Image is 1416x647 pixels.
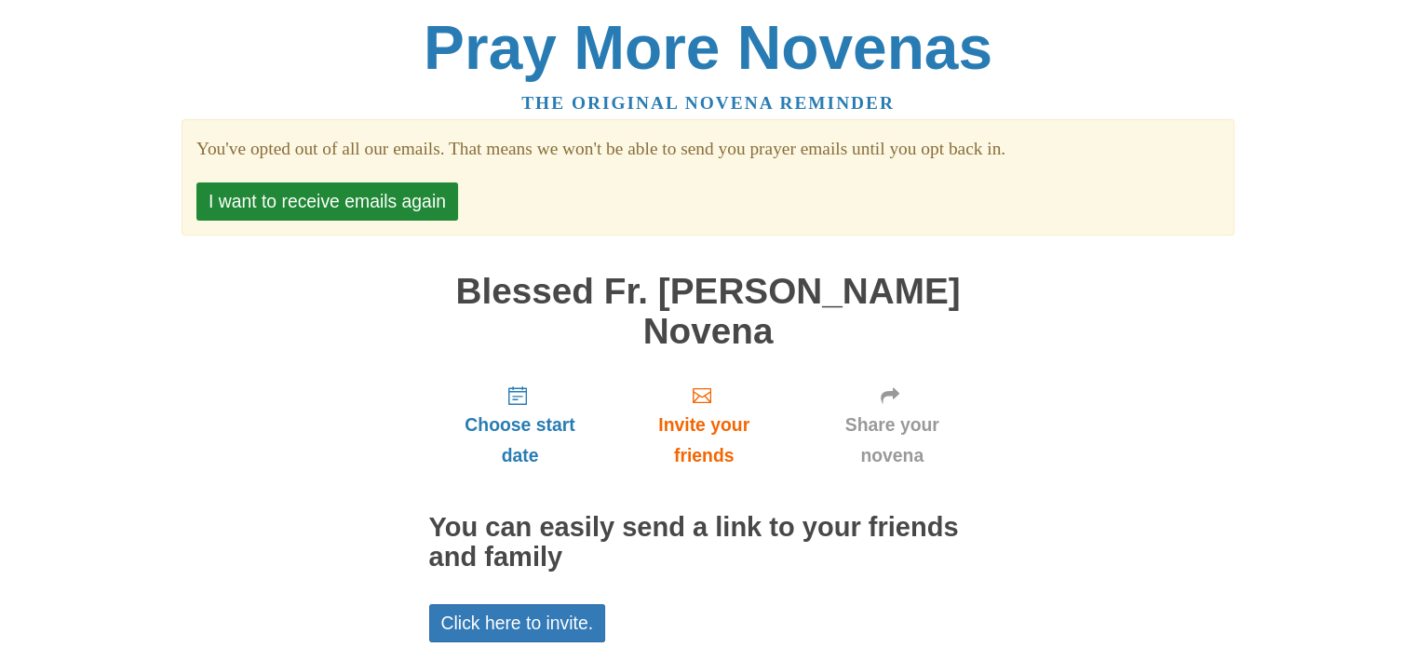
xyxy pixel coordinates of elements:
[816,410,969,471] span: Share your novena
[611,370,796,480] a: Invite your friends
[424,13,992,82] a: Pray More Novenas
[429,513,988,573] h2: You can easily send a link to your friends and family
[196,134,1220,165] section: You've opted out of all our emails. That means we won't be able to send you prayer emails until y...
[429,604,606,642] a: Click here to invite.
[429,272,988,351] h1: Blessed Fr. [PERSON_NAME] Novena
[448,410,593,471] span: Choose start date
[521,93,895,113] a: The original novena reminder
[629,410,777,471] span: Invite your friends
[196,182,458,221] button: I want to receive emails again
[429,370,612,480] a: Choose start date
[797,370,988,480] a: Share your novena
